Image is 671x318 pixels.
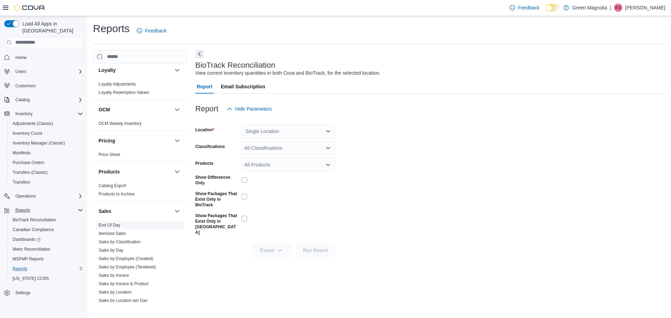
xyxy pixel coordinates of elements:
span: [US_STATE] CCRS [13,276,49,281]
label: Show Differences Only [195,175,239,186]
span: Reports [15,207,30,213]
div: Products [93,182,187,201]
button: Loyalty [173,66,181,74]
a: End Of Day [99,223,120,228]
span: Report [197,80,212,94]
span: Settings [15,290,30,296]
span: Feedback [145,27,166,34]
span: Transfers [10,178,83,186]
span: Run Report [303,247,328,254]
span: Home [13,53,83,62]
label: Location [195,127,215,133]
span: Price Sheet [99,152,120,157]
button: BioTrack Reconciliation [7,215,86,225]
span: Dashboards [13,237,41,242]
span: Purchase Orders [10,158,83,167]
input: Dark Mode [545,4,560,12]
a: [US_STATE] CCRS [10,274,52,283]
span: Dashboards [10,235,83,244]
a: Sales by Classification [99,239,140,244]
button: Users [1,67,86,76]
nav: Complex example [4,50,83,316]
a: Purchase Orders [10,158,47,167]
button: Pricing [173,136,181,145]
h3: Pricing [99,137,115,144]
button: Inventory [1,109,86,119]
a: Metrc Reconciliation [10,245,53,253]
button: MSPMP Reports [7,254,86,264]
span: Catalog [13,96,83,104]
span: Washington CCRS [10,274,83,283]
button: Reports [7,264,86,274]
button: Products [99,168,172,175]
span: Users [15,69,26,74]
span: Customers [15,83,36,89]
button: Pricing [99,137,172,144]
button: OCM [173,105,181,114]
span: Feedback [518,4,539,11]
span: Purchase Orders [13,160,44,165]
span: BioTrack Reconciliation [10,216,83,224]
span: Inventory Count [10,129,83,138]
button: [US_STATE] CCRS [7,274,86,283]
span: OCM Weekly Inventory [99,121,142,126]
span: Inventory Count [13,131,42,136]
button: Inventory Manager (Classic) [7,138,86,148]
span: Users [13,67,83,76]
span: Inventory Manager (Classic) [10,139,83,147]
span: ES [615,3,621,12]
span: Operations [13,192,83,200]
span: Sales by Day [99,247,123,253]
span: Operations [15,193,36,199]
span: Loyalty Redemption Values [99,90,149,95]
span: Settings [13,288,83,297]
span: Manifests [13,150,30,156]
h3: BioTrack Reconciliation [195,61,275,69]
a: Reports [10,265,30,273]
span: Customers [13,81,83,90]
label: Products [195,161,214,166]
div: OCM [93,119,187,131]
button: Customers [1,81,86,91]
span: Email Subscription [221,80,265,94]
button: Settings [1,288,86,298]
span: Canadian Compliance [13,227,54,232]
button: Run Report [296,243,335,257]
h3: Loyalty [99,67,116,74]
a: Products to Archive [99,192,135,197]
span: Sales by Location per Day [99,298,147,303]
a: Settings [13,289,33,297]
span: Home [15,55,27,60]
a: Itemized Sales [99,231,126,236]
span: Adjustments (Classic) [10,119,83,128]
span: Manifests [10,149,83,157]
a: Sales by Location [99,290,132,295]
button: Purchase Orders [7,158,86,168]
a: Sales by Location per Day [99,298,147,303]
span: Catalog [15,97,30,103]
a: Inventory Count [10,129,45,138]
span: Metrc Reconciliation [10,245,83,253]
span: Load All Apps in [GEOGRAPHIC_DATA] [20,20,83,34]
a: Home [13,53,29,62]
a: Catalog Export [99,183,126,188]
button: Canadian Compliance [7,225,86,235]
span: Itemized Sales [99,231,126,236]
a: Dashboards [10,235,43,244]
span: Catalog Export [99,183,126,188]
h3: Sales [99,208,111,215]
span: Adjustments (Classic) [13,121,53,126]
span: Sales by Classification [99,239,140,245]
a: Adjustments (Classic) [10,119,56,128]
h3: Products [99,168,120,175]
span: MSPMP Reports [10,255,83,263]
span: Reports [13,206,83,214]
a: Sales by Employee (Tendered) [99,265,156,269]
div: Pricing [93,150,187,162]
button: Reports [1,205,86,215]
button: Export [252,243,291,257]
span: Reports [10,265,83,273]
